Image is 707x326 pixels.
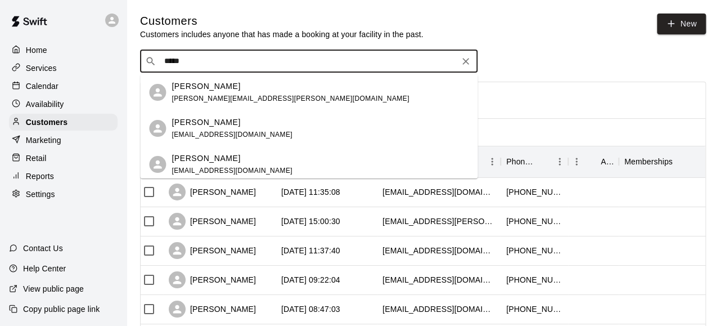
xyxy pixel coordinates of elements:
a: New [657,14,705,34]
div: +14695694049 [506,186,562,198]
div: haileigherives@gmail.com [382,245,495,256]
p: Help Center [23,263,66,274]
div: [PERSON_NAME] [169,301,256,318]
p: Availability [26,99,64,110]
button: Clear [458,53,474,69]
p: Customers includes anyone that has made a booking at your facility in the past. [140,29,424,40]
button: Sort [585,154,601,169]
button: Sort [673,154,688,169]
p: Settings [26,189,55,200]
div: [PERSON_NAME] [169,271,256,288]
a: Reports [9,168,118,185]
button: Menu [484,153,501,170]
div: Phone Number [501,146,568,177]
div: +19038079481 [506,216,562,227]
div: [PERSON_NAME] [169,213,256,230]
h5: Customers [140,14,424,29]
a: Home [9,42,118,59]
div: Mikie Wright [149,156,166,173]
div: +19038215102 [506,303,562,315]
a: Marketing [9,132,118,149]
div: Bre Wright [149,120,166,137]
p: [PERSON_NAME] [172,81,240,92]
div: +19402312572 [506,274,562,285]
div: Age [601,146,613,177]
p: View public page [23,283,84,294]
p: Marketing [26,135,61,146]
div: Morgan Wright [149,84,166,101]
div: Search customers by name or email [140,50,478,73]
span: [EMAIL_ADDRESS][DOMAIN_NAME] [172,131,292,139]
p: Home [26,44,47,56]
p: Retail [26,153,47,164]
div: 2025-09-16 09:22:04 [281,274,340,285]
div: Memberships [624,146,673,177]
a: Retail [9,150,118,167]
span: [EMAIL_ADDRESS][DOMAIN_NAME] [172,167,292,175]
div: Age [568,146,619,177]
div: [PERSON_NAME] [169,242,256,259]
div: coach.nate.lynch@gmail.com [382,216,495,227]
div: 2025-09-16 08:47:03 [281,303,340,315]
a: Calendar [9,78,118,95]
p: [PERSON_NAME] [172,153,240,164]
p: Customers [26,117,67,128]
a: Availability [9,96,118,113]
a: Settings [9,186,118,203]
p: Copy public page link [23,303,100,315]
div: [PERSON_NAME] [169,184,256,200]
div: 2025-09-16 11:37:40 [281,245,340,256]
p: Contact Us [23,243,63,254]
div: josephmccauley436@yahoo.com [382,274,495,285]
div: 2025-09-17 11:35:08 [281,186,340,198]
div: Email [377,146,501,177]
div: 2025-09-16 15:00:30 [281,216,340,227]
div: hugoerives@gmail.com [382,186,495,198]
p: Calendar [26,81,58,92]
button: Menu [568,153,585,170]
a: Services [9,60,118,77]
div: Phone Number [506,146,535,177]
button: Menu [551,153,568,170]
div: +12148936451 [506,245,562,256]
a: Customers [9,114,118,131]
span: [PERSON_NAME][EMAIL_ADDRESS][PERSON_NAME][DOMAIN_NAME] [172,95,409,102]
button: Sort [535,154,551,169]
p: [PERSON_NAME] [172,117,240,128]
div: mjroth4@gmail.com [382,303,495,315]
p: Services [26,62,57,74]
p: Reports [26,171,54,182]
